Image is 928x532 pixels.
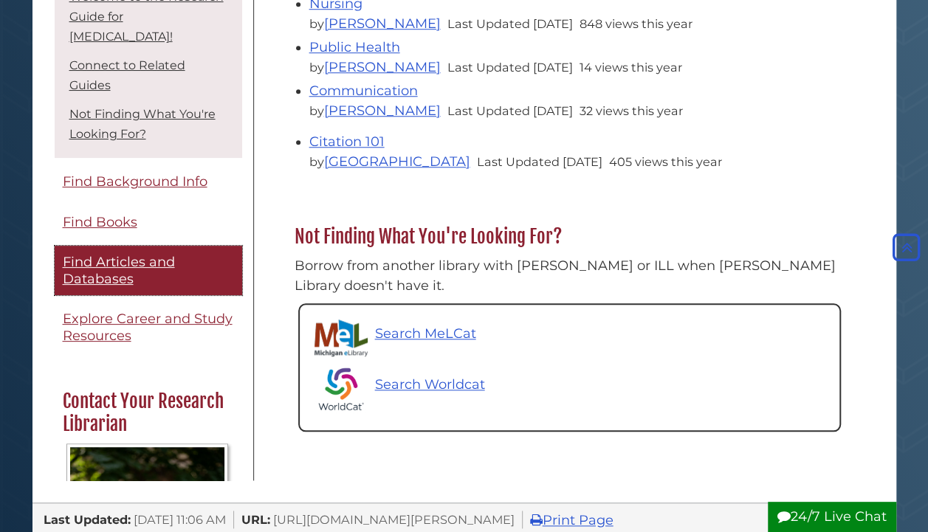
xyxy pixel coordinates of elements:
[889,239,924,255] a: Back to Top
[55,246,242,295] a: Find Articles and Databases
[447,16,573,31] span: Last Updated [DATE]
[69,107,216,141] a: Not Finding What You're Looking For?
[295,256,845,296] p: Borrow from another library with [PERSON_NAME] or ILL when [PERSON_NAME] Library doesn't have it.
[324,59,441,75] a: [PERSON_NAME]
[44,512,131,527] span: Last Updated:
[273,512,515,527] span: [URL][DOMAIN_NAME][PERSON_NAME]
[580,103,683,118] span: 32 views this year
[63,254,175,287] span: Find Articles and Databases
[580,16,692,31] span: 848 views this year
[580,60,682,75] span: 14 views this year
[315,362,825,415] a: Search Worldcat
[324,15,441,32] a: [PERSON_NAME]
[55,206,242,239] a: Find Books
[768,502,896,532] button: 24/7 Live Chat
[375,375,485,395] p: Search Worldcat
[63,311,233,344] span: Explore Career and Study Resources
[241,512,270,527] span: URL:
[309,39,400,55] a: Public Health
[315,362,368,415] img: Worldcat
[309,83,418,99] a: Communication
[324,153,470,170] a: [GEOGRAPHIC_DATA]
[55,303,242,352] a: Explore Career and Study Resources
[477,154,602,169] span: Last Updated [DATE]
[530,512,613,528] a: Print Page
[69,58,185,92] a: Connect to Related Guides
[287,225,852,249] h2: Not Finding What You're Looking For?
[447,60,573,75] span: Last Updated [DATE]
[55,390,240,436] h2: Contact Your Research Librarian
[309,60,444,75] span: by
[315,319,368,356] img: Michigan eLibrary
[324,103,441,119] a: [PERSON_NAME]
[63,214,137,230] span: Find Books
[63,173,207,190] span: Find Background Info
[134,512,226,527] span: [DATE] 11:06 AM
[530,514,543,527] i: Print Page
[315,319,476,356] a: Search MeLCat
[447,103,573,118] span: Last Updated [DATE]
[309,134,385,150] a: Citation 101
[309,103,444,118] span: by
[609,154,722,169] span: 405 views this year
[55,165,242,198] a: Find Background Info
[309,154,473,169] span: by
[309,16,444,31] span: by
[375,324,476,344] p: Search MeLCat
